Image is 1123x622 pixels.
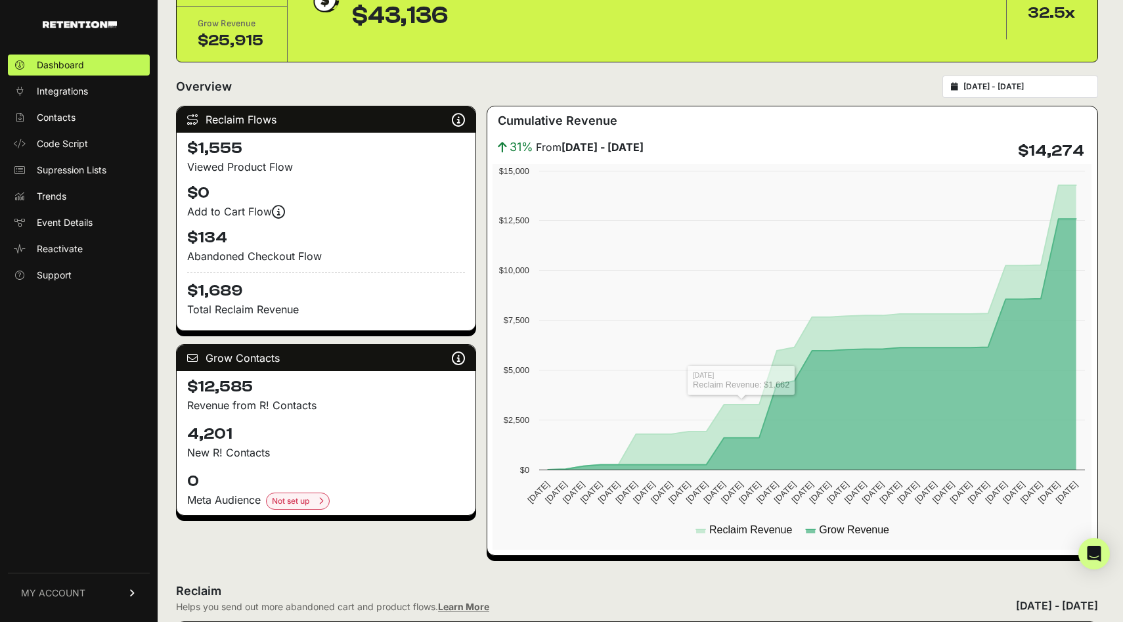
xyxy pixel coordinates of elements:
h2: Overview [176,78,232,96]
text: [DATE] [684,479,710,505]
text: [DATE] [913,479,938,505]
div: 32.5x [1028,3,1076,24]
text: [DATE] [896,479,921,505]
text: [DATE] [1054,479,1080,505]
span: Event Details [37,216,93,229]
div: Grow Revenue [198,17,266,30]
span: Reactivate [37,242,83,255]
a: Event Details [8,212,150,233]
span: Code Script [37,137,88,150]
text: [DATE] [772,479,798,505]
text: [DATE] [966,479,992,505]
text: [DATE] [931,479,956,505]
div: Reclaim Flows [177,106,475,133]
a: Code Script [8,133,150,154]
h4: $12,585 [187,376,465,397]
text: $7,500 [504,315,529,325]
text: $2,500 [504,415,529,425]
text: [DATE] [702,479,728,505]
p: Total Reclaim Revenue [187,301,465,317]
p: New R! Contacts [187,445,465,460]
h4: $1,689 [187,272,465,301]
span: Support [37,269,72,282]
h4: $1,555 [187,138,465,159]
div: Meta Audience [187,492,465,510]
a: MY ACCOUNT [8,573,150,613]
h4: 0 [187,471,465,492]
text: [DATE] [719,479,745,505]
span: Supression Lists [37,164,106,177]
span: From [536,139,644,155]
span: Integrations [37,85,88,98]
h4: $134 [187,227,465,248]
div: $43,136 [352,3,454,29]
div: Helps you send out more abandoned cart and product flows. [176,600,489,613]
div: Open Intercom Messenger [1078,538,1110,569]
span: Trends [37,190,66,203]
span: MY ACCOUNT [21,587,85,600]
text: [DATE] [807,479,833,505]
text: [DATE] [755,479,780,505]
text: [DATE] [790,479,816,505]
p: Revenue from R! Contacts [187,397,465,413]
text: [DATE] [843,479,868,505]
text: [DATE] [825,479,850,505]
div: [DATE] - [DATE] [1016,598,1098,613]
text: Reclaim Revenue [709,524,792,535]
text: [DATE] [1036,479,1062,505]
text: $10,000 [499,265,529,275]
text: [DATE] [878,479,904,505]
div: $25,915 [198,30,266,51]
h2: Reclaim [176,582,489,600]
span: Contacts [37,111,76,124]
text: [DATE] [737,479,762,505]
text: $15,000 [499,166,529,176]
text: $5,000 [504,365,529,375]
text: [DATE] [667,479,692,505]
h4: 4,201 [187,424,465,445]
a: Supression Lists [8,160,150,181]
div: Add to Cart Flow [187,204,465,219]
text: [DATE] [561,479,586,505]
div: Viewed Product Flow [187,159,465,175]
text: [DATE] [614,479,640,505]
a: Integrations [8,81,150,102]
text: [DATE] [1001,479,1026,505]
div: Abandoned Checkout Flow [187,248,465,264]
img: Retention.com [43,21,117,28]
text: [DATE] [631,479,657,505]
a: Reactivate [8,238,150,259]
text: [DATE] [579,479,604,505]
text: [DATE] [526,479,552,505]
text: $12,500 [499,215,529,225]
h3: Cumulative Revenue [498,112,617,130]
a: Support [8,265,150,286]
strong: [DATE] - [DATE] [561,141,644,154]
a: Dashboard [8,55,150,76]
span: Dashboard [37,58,84,72]
h4: $14,274 [1018,141,1084,162]
text: Grow Revenue [820,524,890,535]
div: Grow Contacts [177,345,475,371]
a: Trends [8,186,150,207]
a: Learn More [438,601,489,612]
text: [DATE] [860,479,886,505]
text: [DATE] [948,479,974,505]
a: Contacts [8,107,150,128]
text: [DATE] [1019,479,1044,505]
text: $0 [520,465,529,475]
text: [DATE] [543,479,569,505]
text: [DATE] [596,479,622,505]
span: 31% [510,138,533,156]
h4: $0 [187,183,465,204]
text: [DATE] [984,479,1009,505]
text: [DATE] [649,479,674,505]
